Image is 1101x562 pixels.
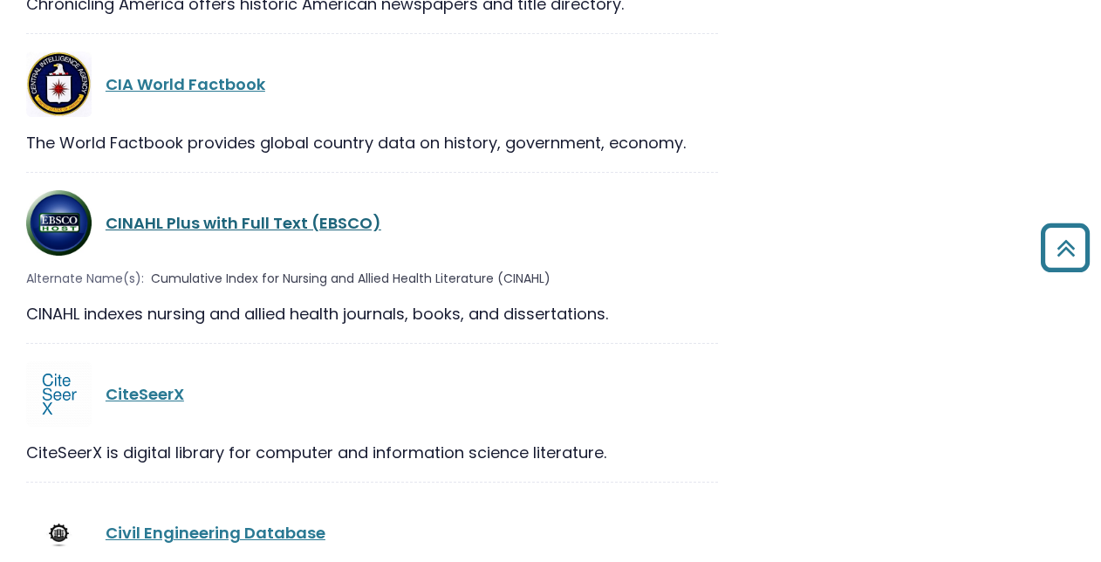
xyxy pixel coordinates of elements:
div: CINAHL indexes nursing and allied health journals, books, and dissertations. [26,302,718,326]
span: Alternate Name(s): [26,270,144,288]
a: CIA World Factbook [106,73,265,95]
span: Cumulative Index for Nursing and Allied Health Literature (CINAHL) [151,270,550,288]
a: Civil Engineering Database [106,522,325,544]
div: CiteSeerX is digital library for computer and information science literature. [26,441,718,464]
div: The World Factbook provides global country data on history, government, economy. [26,131,718,154]
a: Back to Top [1034,231,1097,264]
a: CiteSeerX [106,383,184,405]
a: CINAHL Plus with Full Text (EBSCO) [106,212,381,234]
